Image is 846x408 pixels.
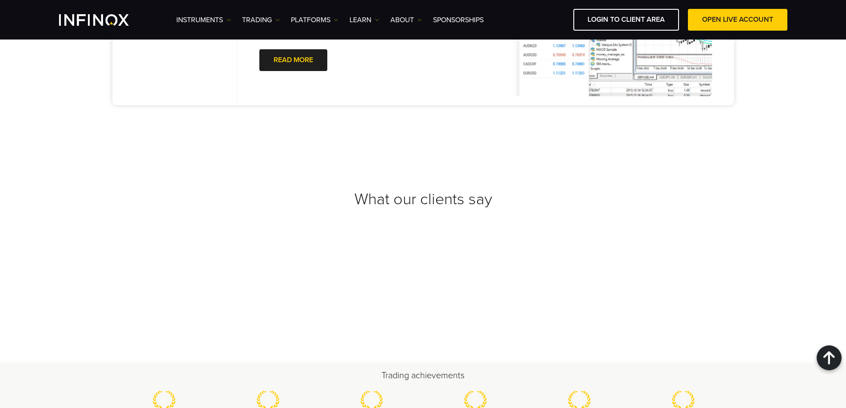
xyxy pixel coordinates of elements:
a: SPONSORSHIPS [433,15,484,25]
a: Instruments [176,15,231,25]
a: OPEN LIVE ACCOUNT [688,9,787,31]
a: Learn [350,15,379,25]
a: INFINOX Logo [59,14,150,26]
a: LOGIN TO CLIENT AREA [573,9,679,31]
h2: What our clients say [112,190,734,209]
a: ABOUT [390,15,422,25]
a: READ MORE [259,49,327,71]
h2: Trading achievements [112,369,734,382]
a: PLATFORMS [291,15,338,25]
a: TRADING [242,15,280,25]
